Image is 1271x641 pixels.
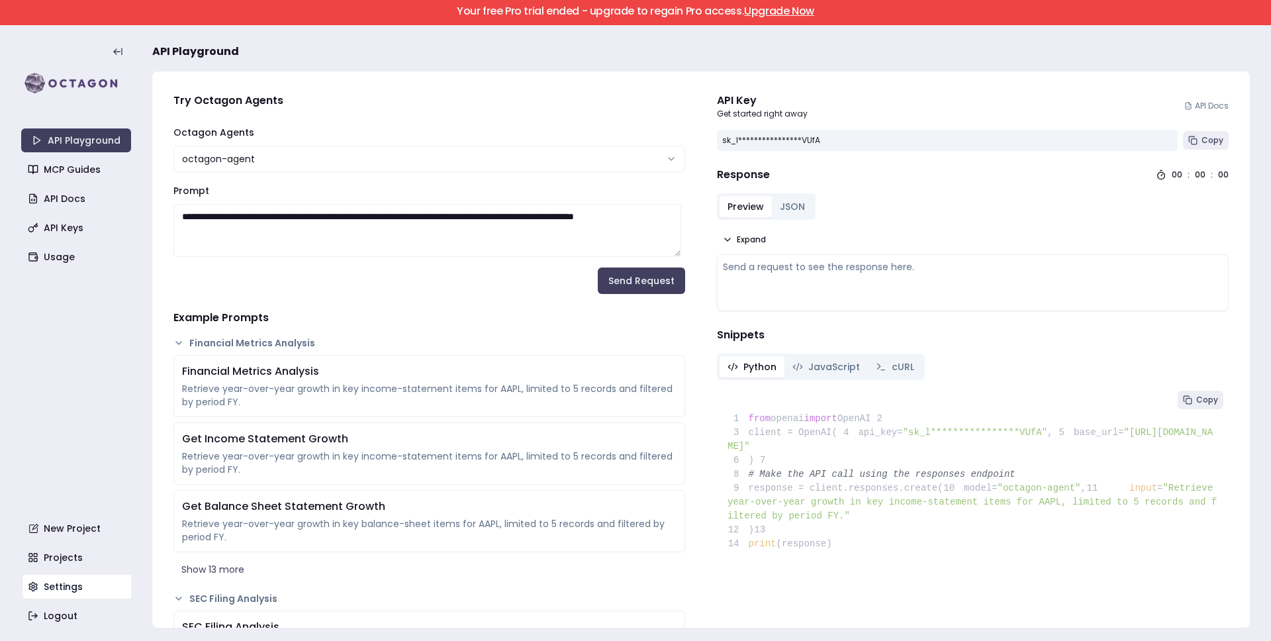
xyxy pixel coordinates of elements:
[23,245,132,269] a: Usage
[728,483,1218,521] span: "Retrieve year-over-year growth in key income-statement items for AAPL, limited to 5 records and ...
[749,413,771,424] span: from
[728,537,749,551] span: 14
[728,426,749,440] span: 3
[1195,170,1205,180] div: 00
[173,93,685,109] h4: Try Octagon Agents
[723,260,1223,273] div: Send a request to see the response here.
[1081,483,1086,493] span: ,
[1172,170,1182,180] div: 00
[182,450,677,476] div: Retrieve year-over-year growth in key income-statement items for AAPL, limited to 5 records and f...
[1086,481,1107,495] span: 11
[173,126,254,139] label: Octagon Agents
[717,327,1229,343] h4: Snippets
[173,336,685,350] button: Financial Metrics Analysis
[749,469,1015,479] span: # Make the API call using the responses endpoint
[808,360,860,373] span: JavaScript
[1178,391,1223,409] button: Copy
[772,196,813,217] button: JSON
[728,481,749,495] span: 9
[837,426,859,440] span: 4
[1184,101,1229,111] a: API Docs
[717,230,771,249] button: Expand
[21,128,131,152] a: API Playground
[754,454,775,468] span: 7
[23,517,132,540] a: New Project
[182,517,677,544] div: Retrieve year-over-year growth in key balance-sheet items for AAPL, limited to 5 records and filt...
[737,234,766,245] span: Expand
[728,454,749,468] span: 6
[1047,427,1053,438] span: ,
[1053,426,1074,440] span: 5
[11,6,1260,17] h5: Your free Pro trial ended - upgrade to regain Pro access.
[728,523,749,537] span: 12
[23,575,132,599] a: Settings
[1211,170,1213,180] div: :
[21,70,131,97] img: logo-rect-yK7x_WSZ.svg
[1196,395,1218,405] span: Copy
[728,524,754,535] span: )
[23,604,132,628] a: Logout
[717,167,770,183] h4: Response
[728,483,943,493] span: response = client.responses.create(
[717,93,808,109] div: API Key
[23,158,132,181] a: MCP Guides
[182,619,677,635] div: SEC Filing Analysis
[1218,170,1229,180] div: 00
[23,546,132,569] a: Projects
[182,431,677,447] div: Get Income Statement Growth
[173,558,685,581] button: Show 13 more
[858,427,902,438] span: api_key=
[173,592,685,605] button: SEC Filing Analysis
[720,196,772,217] button: Preview
[997,483,1080,493] span: "octagon-agent"
[1074,427,1124,438] span: base_url=
[173,310,685,326] h4: Example Prompts
[728,427,837,438] span: client = OpenAI(
[23,216,132,240] a: API Keys
[728,468,749,481] span: 8
[871,412,892,426] span: 2
[837,413,871,424] span: OpenAI
[173,184,209,197] label: Prompt
[804,413,837,424] span: import
[717,109,808,119] p: Get started right away
[182,364,677,379] div: Financial Metrics Analysis
[749,538,777,549] span: print
[182,382,677,409] div: Retrieve year-over-year growth in key income-statement items for AAPL, limited to 5 records and f...
[943,481,965,495] span: 10
[777,538,832,549] span: (response)
[1157,483,1162,493] span: =
[1183,131,1229,150] button: Copy
[598,268,685,294] button: Send Request
[771,413,804,424] span: openai
[728,455,754,466] span: )
[1188,170,1190,180] div: :
[754,523,775,537] span: 13
[964,483,997,493] span: model=
[744,3,814,19] a: Upgrade Now
[1129,483,1157,493] span: input
[1201,135,1223,146] span: Copy
[892,360,914,373] span: cURL
[182,499,677,515] div: Get Balance Sheet Statement Growth
[728,412,749,426] span: 1
[23,187,132,211] a: API Docs
[152,44,239,60] span: API Playground
[743,360,777,373] span: Python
